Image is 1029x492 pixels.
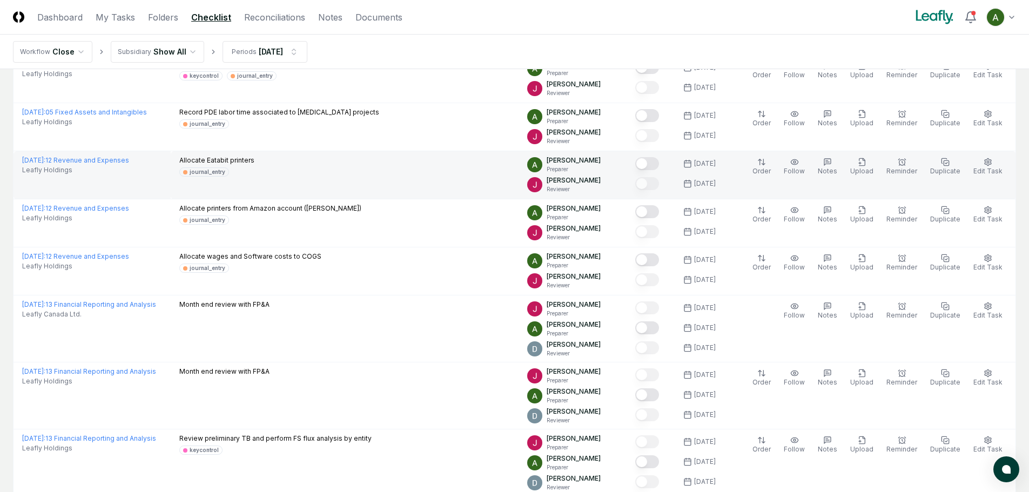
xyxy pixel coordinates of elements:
[694,477,716,487] div: [DATE]
[527,273,542,288] img: ACg8ocJfBSitaon9c985KWe3swqK2kElzkAv-sHk65QWxGQz4ldowg=s96-c
[318,11,342,24] a: Notes
[971,59,1005,82] button: Edit Task
[547,367,601,376] p: [PERSON_NAME]
[884,367,919,389] button: Reminder
[635,301,659,314] button: Mark complete
[818,445,837,453] span: Notes
[547,281,601,289] p: Reviewer
[928,367,963,389] button: Duplicate
[816,156,839,178] button: Notes
[13,41,307,63] nav: breadcrumb
[973,263,1003,271] span: Edit Task
[850,71,873,79] span: Upload
[547,407,601,416] p: [PERSON_NAME]
[971,107,1005,130] button: Edit Task
[527,129,542,144] img: ACg8ocJfBSitaon9c985KWe3swqK2kElzkAv-sHk65QWxGQz4ldowg=s96-c
[547,233,601,241] p: Reviewer
[179,204,361,213] p: Allocate printers from Amazon account ([PERSON_NAME])
[694,83,716,92] div: [DATE]
[635,435,659,448] button: Mark complete
[987,9,1004,26] img: ACg8ocKKg2129bkBZaX4SAoUQtxLaQ4j-f2PQjMuak4pDCyzCI-IvA=s96-c
[752,119,771,127] span: Order
[930,378,960,386] span: Duplicate
[930,167,960,175] span: Duplicate
[694,275,716,285] div: [DATE]
[784,378,805,386] span: Follow
[971,252,1005,274] button: Edit Task
[635,273,659,286] button: Mark complete
[190,168,225,176] div: journal_entry
[850,215,873,223] span: Upload
[993,456,1019,482] button: atlas-launcher
[22,156,45,164] span: [DATE] :
[816,107,839,130] button: Notes
[635,408,659,421] button: Mark complete
[850,378,873,386] span: Upload
[971,204,1005,226] button: Edit Task
[22,434,45,442] span: [DATE] :
[930,119,960,127] span: Duplicate
[547,443,601,451] p: Preparer
[928,59,963,82] button: Duplicate
[635,109,659,122] button: Mark complete
[190,72,219,80] div: keycontrol
[884,156,919,178] button: Reminder
[547,340,601,349] p: [PERSON_NAME]
[635,129,659,142] button: Mark complete
[973,445,1003,453] span: Edit Task
[850,119,873,127] span: Upload
[232,47,257,57] div: Periods
[818,119,837,127] span: Notes
[782,434,807,456] button: Follow
[848,252,876,274] button: Upload
[547,165,601,173] p: Preparer
[96,11,135,24] a: My Tasks
[886,445,917,453] span: Reminder
[782,204,807,226] button: Follow
[818,71,837,79] span: Notes
[782,367,807,389] button: Follow
[816,252,839,274] button: Notes
[750,59,773,82] button: Order
[547,454,601,463] p: [PERSON_NAME]
[752,167,771,175] span: Order
[13,11,24,23] img: Logo
[928,107,963,130] button: Duplicate
[22,309,82,319] span: Leafly Canada Ltd.
[818,215,837,223] span: Notes
[635,388,659,401] button: Mark complete
[930,215,960,223] span: Duplicate
[930,445,960,453] span: Duplicate
[22,300,156,308] a: [DATE]:13 Financial Reporting and Analysis
[20,47,50,57] div: Workflow
[355,11,402,24] a: Documents
[22,204,45,212] span: [DATE] :
[118,47,151,57] div: Subsidiary
[22,367,156,375] a: [DATE]:13 Financial Reporting and Analysis
[635,368,659,381] button: Mark complete
[527,475,542,490] img: ACg8ocLeIi4Jlns6Fsr4lO0wQ1XJrFQvF4yUjbLrd1AsCAOmrfa1KQ=s96-c
[547,117,601,125] p: Preparer
[971,156,1005,178] button: Edit Task
[928,434,963,456] button: Duplicate
[694,457,716,467] div: [DATE]
[850,445,873,453] span: Upload
[527,109,542,124] img: ACg8ocKKg2129bkBZaX4SAoUQtxLaQ4j-f2PQjMuak4pDCyzCI-IvA=s96-c
[22,213,72,223] span: Leafly Holdings
[884,434,919,456] button: Reminder
[527,81,542,96] img: ACg8ocJfBSitaon9c985KWe3swqK2kElzkAv-sHk65QWxGQz4ldowg=s96-c
[816,434,839,456] button: Notes
[694,179,716,188] div: [DATE]
[694,227,716,237] div: [DATE]
[179,156,254,165] p: Allocate Eatabit printers
[190,216,225,224] div: journal_entry
[527,321,542,336] img: ACg8ocKKg2129bkBZaX4SAoUQtxLaQ4j-f2PQjMuak4pDCyzCI-IvA=s96-c
[782,156,807,178] button: Follow
[848,367,876,389] button: Upload
[694,370,716,380] div: [DATE]
[782,59,807,82] button: Follow
[22,261,72,271] span: Leafly Holdings
[973,311,1003,319] span: Edit Task
[848,434,876,456] button: Upload
[547,300,601,309] p: [PERSON_NAME]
